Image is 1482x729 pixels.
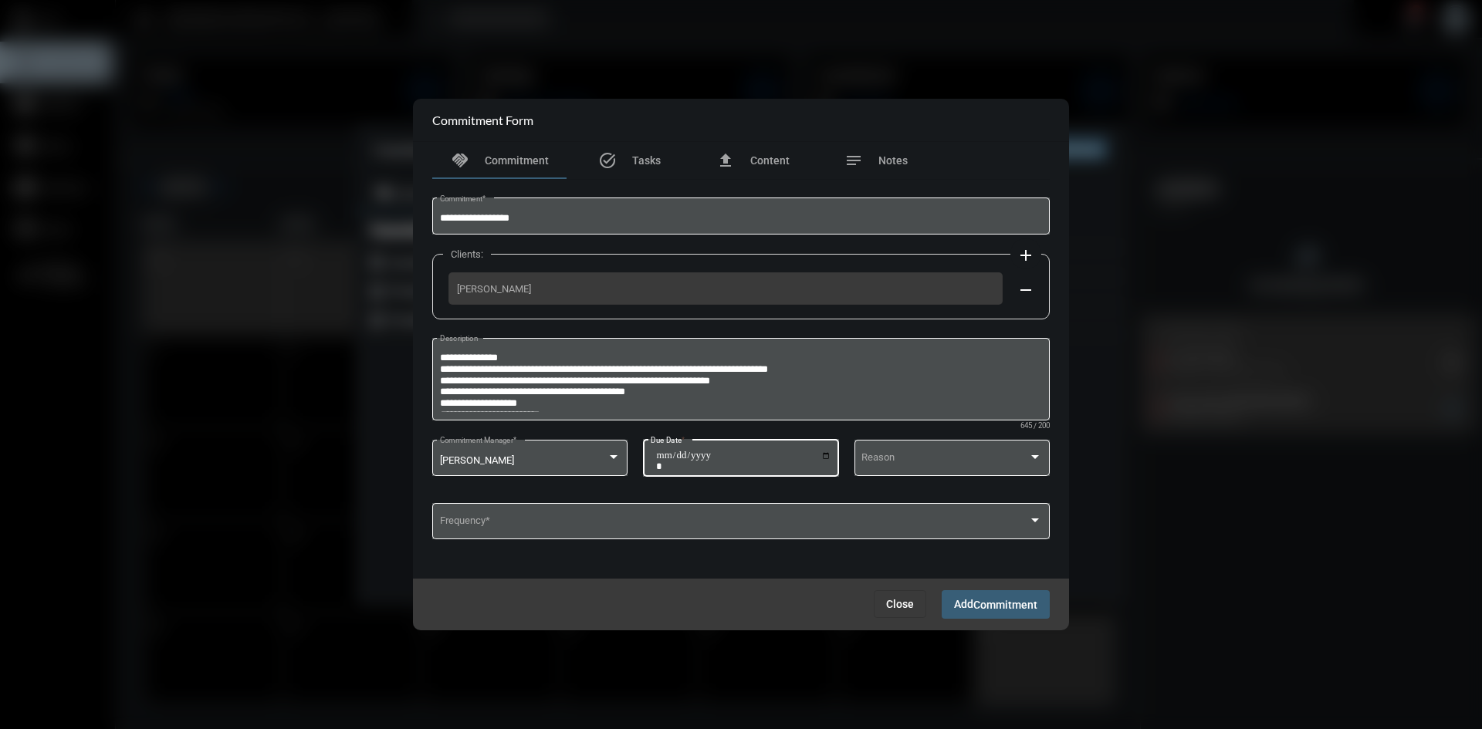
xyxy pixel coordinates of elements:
[954,598,1037,610] span: Add
[485,154,549,167] span: Commitment
[632,154,661,167] span: Tasks
[878,154,908,167] span: Notes
[1017,246,1035,265] mat-icon: add
[457,283,994,295] span: [PERSON_NAME]
[1017,281,1035,299] mat-icon: remove
[451,151,469,170] mat-icon: handshake
[750,154,790,167] span: Content
[1020,422,1050,430] mat-hint: 645 / 200
[973,599,1037,611] span: Commitment
[844,151,863,170] mat-icon: notes
[443,248,491,260] label: Clients:
[874,590,926,618] button: Close
[716,151,735,170] mat-icon: file_upload
[942,590,1050,619] button: AddCommitment
[440,454,514,466] span: [PERSON_NAME]
[432,113,533,127] h2: Commitment Form
[598,151,617,170] mat-icon: task_alt
[886,598,914,610] span: Close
